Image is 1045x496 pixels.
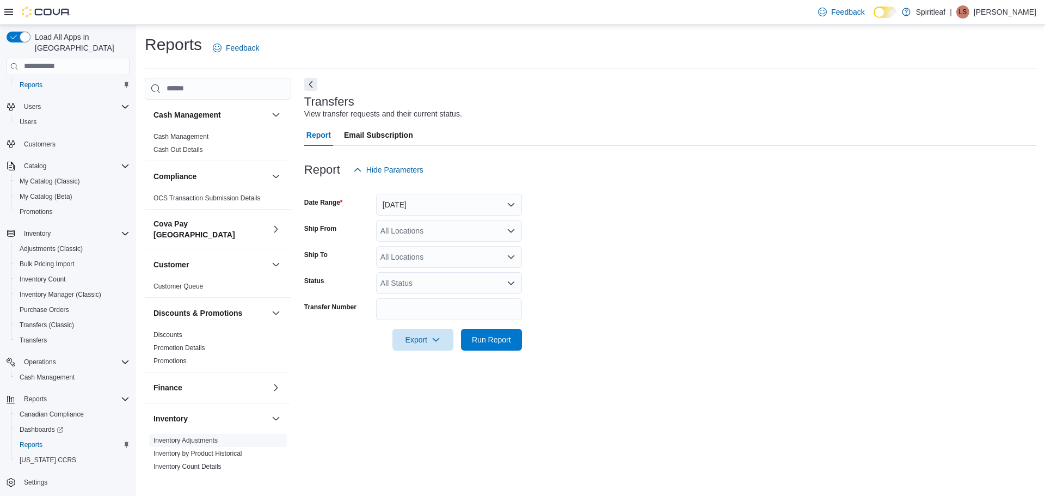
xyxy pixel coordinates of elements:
a: Customer Queue [153,283,203,290]
button: Run Report [461,329,522,351]
span: Adjustments (Classic) [15,242,130,255]
span: Catalog [24,162,46,170]
div: Customer [145,280,291,297]
span: Reports [15,438,130,451]
button: Cash Management [269,108,282,121]
div: Compliance [145,192,291,209]
h3: Cash Management [153,109,221,120]
button: Bulk Pricing Import [11,256,134,272]
span: Promotions [20,207,53,216]
a: Promotion Details [153,344,205,352]
button: Inventory [153,413,267,424]
button: Purchase Orders [11,302,134,317]
span: Report [306,124,331,146]
p: Spiritleaf [916,5,945,19]
button: Operations [2,354,134,370]
button: My Catalog (Classic) [11,174,134,189]
label: Ship From [304,224,336,233]
button: Cash Management [153,109,267,120]
span: Promotions [15,205,130,218]
span: Purchase Orders [15,303,130,316]
h3: Customer [153,259,189,270]
a: Dashboards [11,422,134,437]
button: Open list of options [507,226,515,235]
span: Feedback [226,42,259,53]
span: Inventory [20,227,130,240]
span: Transfers [15,334,130,347]
span: Transfers [20,336,47,345]
div: Lauren S [956,5,969,19]
h3: Transfers [304,95,354,108]
a: Canadian Compliance [15,408,88,421]
button: Cova Pay [GEOGRAPHIC_DATA] [153,218,267,240]
a: OCS Transaction Submission Details [153,194,261,202]
span: Load All Apps in [GEOGRAPHIC_DATA] [30,32,130,53]
a: Inventory Count [15,273,70,286]
span: Inventory Adjustments [153,436,218,445]
span: Inventory Count [20,275,66,284]
a: Dashboards [15,423,67,436]
button: Compliance [153,171,267,182]
button: [DATE] [376,194,522,216]
h3: Inventory [153,413,188,424]
h1: Reports [145,34,202,56]
a: My Catalog (Classic) [15,175,84,188]
a: Transfers (Classic) [15,319,78,332]
label: Status [304,277,324,285]
span: Bulk Pricing Import [15,258,130,271]
button: Open list of options [507,279,515,287]
button: Finance [153,382,267,393]
button: My Catalog (Beta) [11,189,134,204]
a: Cash Management [153,133,208,140]
span: Customers [24,140,56,149]
button: Finance [269,381,282,394]
span: Inventory Manager (Classic) [20,290,101,299]
span: Export [399,329,447,351]
a: Customers [20,138,60,151]
button: Next [304,78,317,91]
span: Washington CCRS [15,454,130,467]
button: Open list of options [507,253,515,261]
span: Inventory Manager (Classic) [15,288,130,301]
span: Cash Out Details [153,145,203,154]
img: Cova [22,7,71,17]
button: Discounts & Promotions [153,308,267,319]
a: Inventory Adjustments [153,437,218,444]
span: [US_STATE] CCRS [20,456,76,464]
span: Hide Parameters [366,164,423,175]
span: Inventory [24,229,51,238]
button: Promotions [11,204,134,219]
span: Run Report [472,334,511,345]
a: Feedback [208,37,263,59]
button: Reports [2,391,134,407]
span: Users [20,118,36,126]
span: Dashboards [20,425,63,434]
h3: Discounts & Promotions [153,308,242,319]
a: Cash Out Details [153,146,203,154]
a: Discounts [153,331,182,339]
button: Canadian Compliance [11,407,134,422]
span: Dashboards [15,423,130,436]
span: My Catalog (Classic) [20,177,80,186]
a: Inventory Manager (Classic) [15,288,106,301]
span: Promotions [153,357,187,365]
span: Users [15,115,130,128]
a: Promotions [153,357,187,365]
span: Transfers (Classic) [20,321,74,329]
button: Transfers [11,333,134,348]
a: Promotions [15,205,57,218]
button: Settings [2,474,134,490]
h3: Finance [153,382,182,393]
span: Bulk Pricing Import [20,260,75,268]
a: Settings [20,476,52,489]
span: Customers [20,137,130,151]
button: Hide Parameters [349,159,428,181]
button: Customers [2,136,134,152]
span: Canadian Compliance [15,408,130,421]
button: Catalog [20,160,51,173]
span: Promotion Details [153,344,205,352]
h3: Compliance [153,171,196,182]
span: Settings [20,475,130,489]
span: Adjustments (Classic) [20,244,83,253]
